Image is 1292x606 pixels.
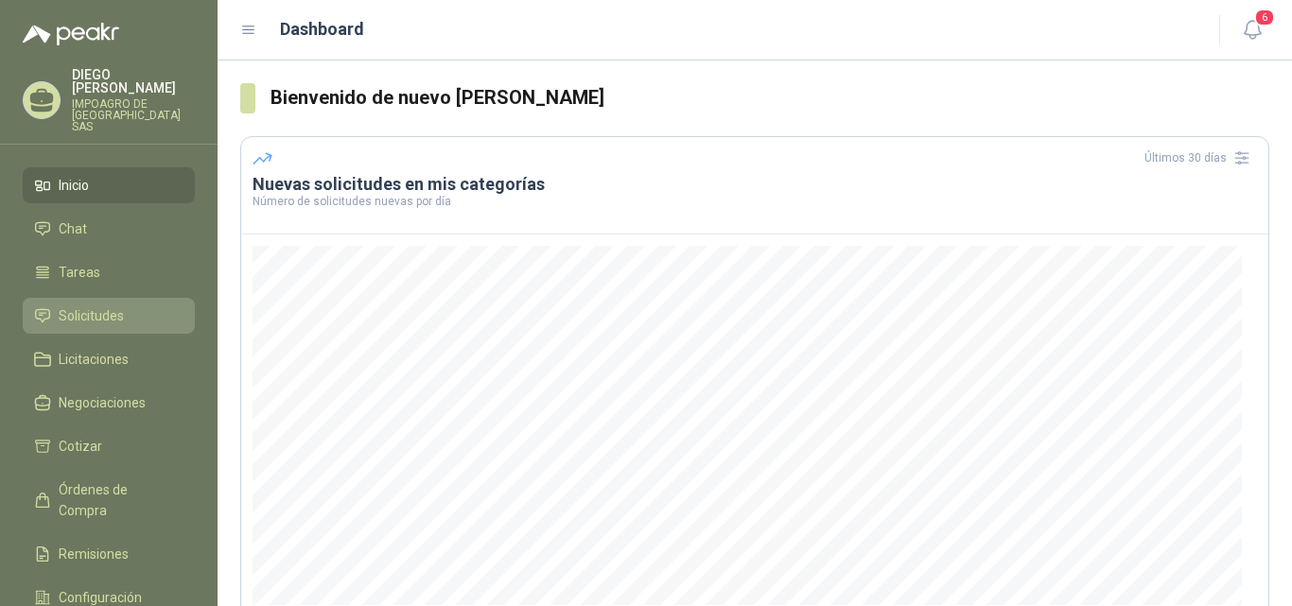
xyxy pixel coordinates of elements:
[59,305,124,326] span: Solicitudes
[59,479,177,521] span: Órdenes de Compra
[23,428,195,464] a: Cotizar
[23,298,195,334] a: Solicitudes
[23,385,195,421] a: Negociaciones
[59,349,129,370] span: Licitaciones
[23,254,195,290] a: Tareas
[23,23,119,45] img: Logo peakr
[280,16,364,43] h1: Dashboard
[72,98,195,132] p: IMPOAGRO DE [GEOGRAPHIC_DATA] SAS
[59,218,87,239] span: Chat
[1144,143,1257,173] div: Últimos 30 días
[23,167,195,203] a: Inicio
[23,536,195,572] a: Remisiones
[253,196,1257,207] p: Número de solicitudes nuevas por día
[23,341,195,377] a: Licitaciones
[253,173,1257,196] h3: Nuevas solicitudes en mis categorías
[59,262,100,283] span: Tareas
[59,175,89,196] span: Inicio
[59,392,146,413] span: Negociaciones
[72,68,195,95] p: DIEGO [PERSON_NAME]
[59,436,102,457] span: Cotizar
[1235,13,1269,47] button: 6
[23,211,195,247] a: Chat
[1254,9,1275,26] span: 6
[271,83,1269,113] h3: Bienvenido de nuevo [PERSON_NAME]
[59,544,129,564] span: Remisiones
[23,472,195,528] a: Órdenes de Compra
